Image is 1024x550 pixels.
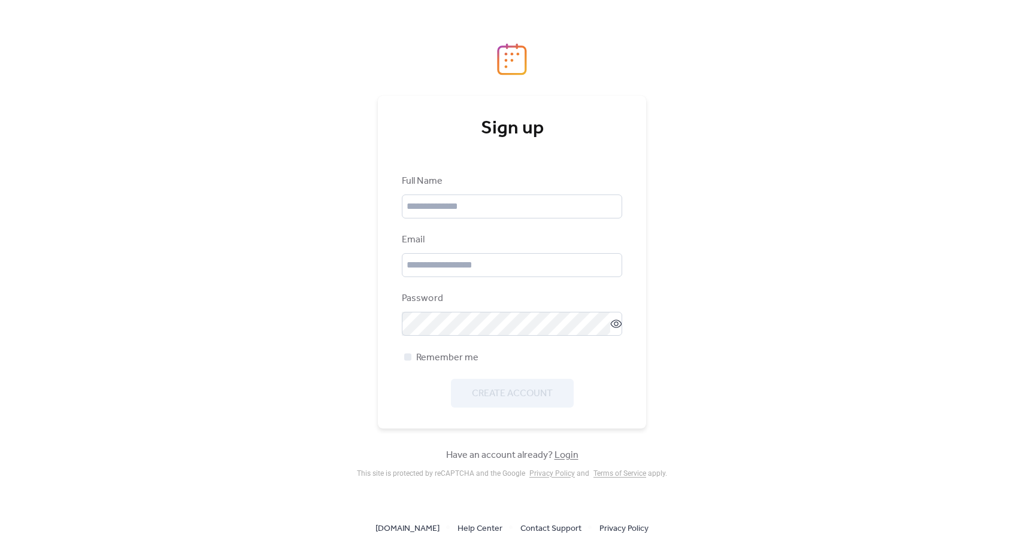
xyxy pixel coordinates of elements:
div: This site is protected by reCAPTCHA and the Google and apply . [357,469,667,478]
div: Password [402,291,620,306]
a: Help Center [458,521,502,536]
a: Login [555,446,578,464]
a: [DOMAIN_NAME] [375,521,440,536]
a: Terms of Service [593,469,646,478]
img: logo [497,43,527,75]
span: Have an account already? [446,448,578,463]
a: Privacy Policy [599,521,649,536]
a: Privacy Policy [529,469,575,478]
span: Privacy Policy [599,522,649,536]
div: Full Name [402,174,620,189]
span: [DOMAIN_NAME] [375,522,440,536]
div: Email [402,233,620,247]
div: Sign up [402,117,622,141]
a: Contact Support [520,521,581,536]
span: Help Center [458,522,502,536]
span: Remember me [416,351,478,365]
span: Contact Support [520,522,581,536]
